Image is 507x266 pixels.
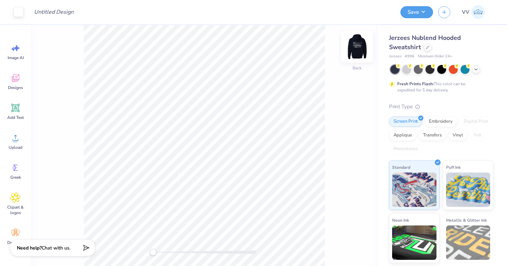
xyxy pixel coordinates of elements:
span: # 996 [405,54,414,59]
span: VV [462,8,470,16]
div: Transfers [419,130,446,141]
div: Accessibility label [150,249,157,256]
div: Screen Print [389,117,422,127]
span: Standard [392,164,410,171]
div: Print Type [389,103,493,111]
img: Back [343,33,371,60]
span: Chat with us. [42,245,71,251]
div: This color can be expedited for 5 day delivery. [397,81,482,93]
strong: Fresh Prints Flash: [397,81,434,87]
div: Applique [389,130,417,141]
span: Clipart & logos [4,204,27,215]
span: Puff Ink [446,164,461,171]
a: VV [459,5,488,19]
span: Minimum Order: 24 + [418,54,452,59]
span: Upload [9,145,22,150]
span: Jerzees Nublend Hooded Sweatshirt [389,34,461,51]
div: Digital Print [459,117,493,127]
img: Standard [392,173,436,207]
div: Foil [470,130,486,141]
div: Back [353,65,362,71]
span: Add Text [7,115,24,120]
strong: Need help? [17,245,42,251]
div: Rhinestones [389,144,422,154]
img: Puff Ink [446,173,490,207]
span: Neon Ink [392,217,409,224]
img: Neon Ink [392,225,436,260]
div: Embroidery [424,117,457,127]
span: Metallic & Glitter Ink [446,217,487,224]
span: Jerzees [389,54,401,59]
span: Designs [8,85,23,90]
span: Greek [10,175,21,180]
img: Metallic & Glitter Ink [446,225,490,260]
img: Via Villanueva [471,5,485,19]
div: Vinyl [448,130,467,141]
button: Save [400,6,433,18]
input: Untitled Design [29,5,79,19]
span: Decorate [7,240,24,245]
span: Image AI [8,55,24,60]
